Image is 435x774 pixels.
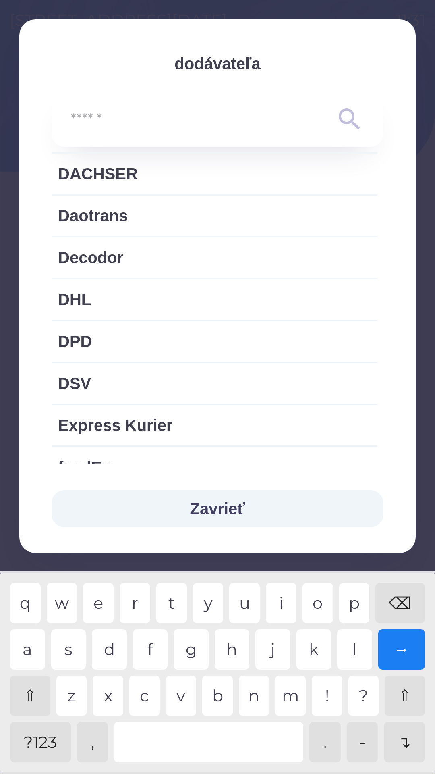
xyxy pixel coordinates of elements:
[58,204,371,228] span: Daotrans
[58,287,371,312] span: DHL
[58,413,371,437] span: Express Kurier
[58,329,371,354] span: DPD
[58,455,371,479] span: feedEx
[58,371,371,395] span: DSV
[58,162,371,186] span: DACHSER
[52,237,377,278] div: Decodor
[52,447,377,487] div: feedEx
[52,52,383,76] p: dodávateľa
[52,196,377,236] div: Daotrans
[52,154,377,194] div: DACHSER
[58,246,371,270] span: Decodor
[52,279,377,320] div: DHL
[52,405,377,445] div: Express Kurier
[52,321,377,362] div: DPD
[52,490,383,527] button: Zavrieť
[52,363,377,404] div: DSV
